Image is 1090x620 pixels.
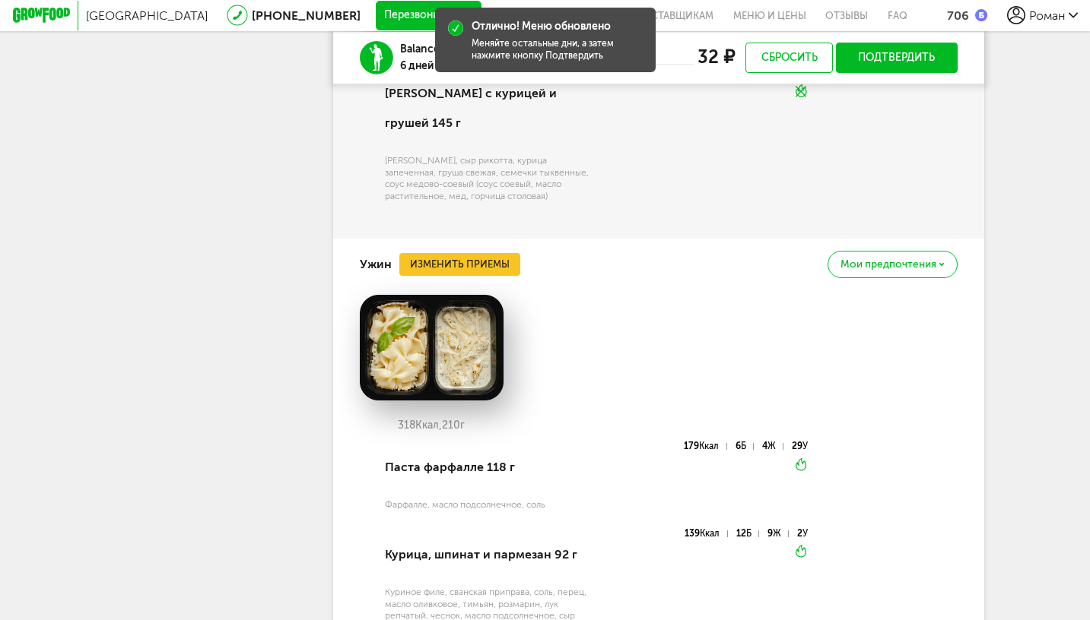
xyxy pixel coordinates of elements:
div: 139 [685,530,727,537]
div: 179 [684,443,726,450]
img: big_npDwGPDQNpctKN0o.png [360,295,504,400]
div: 706 [947,8,969,23]
img: bonus_b.cdccf46.png [975,9,987,21]
button: Подтвердить [836,43,958,73]
span: У [802,441,808,451]
span: г [460,419,465,432]
div: [PERSON_NAME] с курицей и грушей 145 г [385,68,595,148]
div: 29 [792,443,808,450]
span: Ж [773,528,781,539]
div: 9 [767,530,789,537]
div: Фарфалле, масло подсолнечное, соль [385,499,595,511]
div: 32 ₽ [694,48,735,68]
span: Мои предпочтения [841,259,936,270]
p: 6 дней питания [400,58,476,74]
span: Ккал [700,528,720,539]
div: 318 210 [360,419,504,432]
a: [PHONE_NUMBER] [252,8,361,23]
div: 4 [762,443,783,450]
div: Отлично! Меню обновлено [472,20,611,33]
span: [GEOGRAPHIC_DATA] [86,8,208,23]
span: Ж [767,441,776,451]
span: Б [746,528,752,539]
div: 2 [797,530,808,537]
div: 12 [736,530,759,537]
div: [PERSON_NAME], сыр рикотта, курица запеченная, груша свежая, семечки тыквенные, соус медово-соевы... [385,155,595,204]
div: Меняйте остальные дни, а затем нажмите кнопку Подтвердить [472,38,643,62]
button: Сбросить [745,43,833,73]
div: 6 [736,443,754,450]
button: Изменить приемы [399,253,520,276]
span: Роман [1029,8,1065,23]
button: Перезвоните мне [376,1,481,31]
span: Ккал [699,441,719,451]
span: Б [741,441,746,451]
div: Паста фарфалле 118 г [385,441,595,493]
h4: Ужин [360,250,392,279]
span: У [802,528,808,539]
h3: Balance [400,41,476,58]
div: Курица, шпинат и пармезан 92 г [385,529,595,580]
span: Ккал, [415,419,442,432]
